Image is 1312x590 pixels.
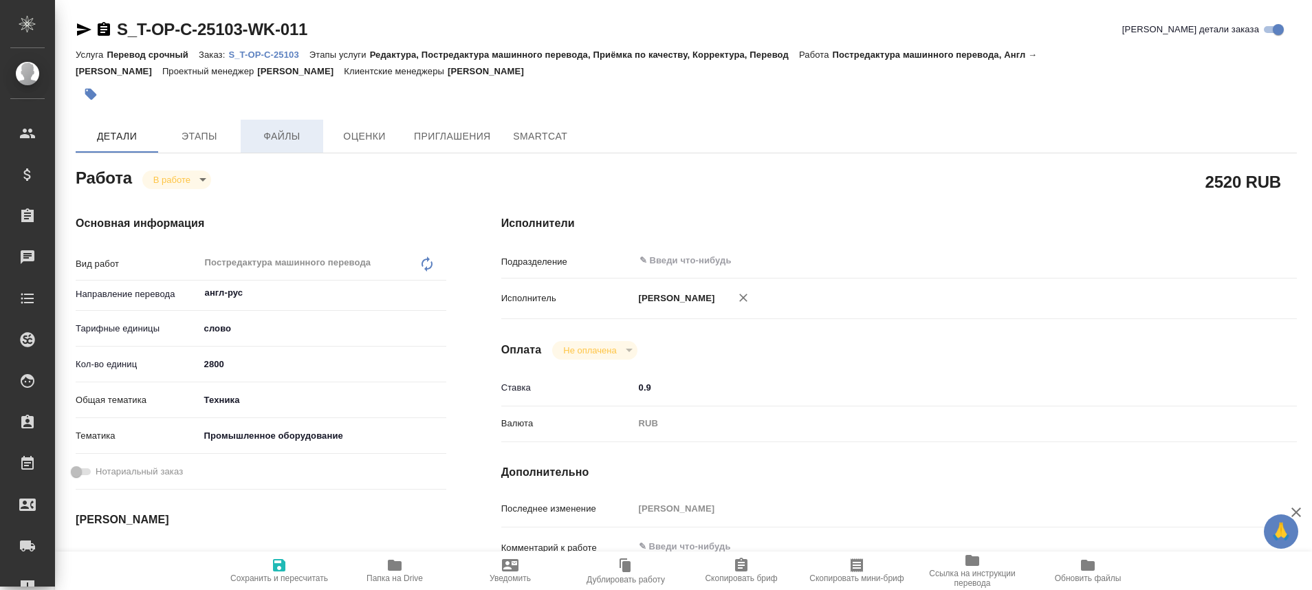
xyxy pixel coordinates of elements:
div: Промышленное оборудование [199,424,446,448]
span: Уведомить [490,573,531,583]
div: RUB [634,412,1231,435]
button: Скопировать ссылку для ЯМессенджера [76,21,92,38]
input: ✎ Введи что-нибудь [199,354,446,374]
span: Этапы [166,128,232,145]
span: [PERSON_NAME] детали заказа [1122,23,1259,36]
p: Исполнитель [501,292,634,305]
p: Комментарий к работе [501,541,634,555]
h4: Исполнители [501,215,1297,232]
h4: Дополнительно [501,464,1297,481]
span: SmartCat [507,128,573,145]
button: Добавить тэг [76,79,106,109]
button: Скопировать мини-бриф [799,551,915,590]
p: Проектный менеджер [162,66,257,76]
p: Услуга [76,50,107,60]
span: Оценки [331,128,397,145]
h4: Основная информация [76,215,446,232]
span: Детали [84,128,150,145]
span: Скопировать мини-бриф [809,573,904,583]
button: Скопировать ссылку [96,21,112,38]
p: Редактура, Постредактура машинного перевода, Приёмка по качеству, Корректура, Перевод [370,50,799,60]
span: Нотариальный заказ [96,465,183,479]
h4: Оплата [501,342,542,358]
div: слово [199,317,446,340]
p: Ставка [501,381,634,395]
p: Общая тематика [76,393,199,407]
p: Заказ: [199,50,228,60]
input: ✎ Введи что-нибудь [638,252,1181,269]
h4: [PERSON_NAME] [76,512,446,528]
span: Приглашения [414,128,491,145]
p: [PERSON_NAME] [448,66,534,76]
span: Дублировать работу [587,575,665,584]
span: Обновить файлы [1055,573,1122,583]
button: Дублировать работу [568,551,684,590]
span: Ссылка на инструкции перевода [923,569,1022,588]
button: Сохранить и пересчитать [221,551,337,590]
button: В работе [149,174,195,186]
input: Пустое поле [634,499,1231,518]
span: Сохранить и пересчитать [230,573,328,583]
button: Обновить файлы [1030,551,1146,590]
button: Open [439,292,441,294]
button: Не оплачена [559,345,620,356]
button: Папка на Drive [337,551,452,590]
p: Направление перевода [76,287,199,301]
p: S_T-OP-C-25103 [228,50,309,60]
button: Open [1223,259,1226,262]
p: Этапы услуги [309,50,370,60]
p: [PERSON_NAME] [257,66,344,76]
h2: Работа [76,164,132,189]
span: Скопировать бриф [705,573,777,583]
p: Работа [799,50,833,60]
p: Подразделение [501,255,634,269]
button: Уведомить [452,551,568,590]
div: Техника [199,389,446,412]
p: Тарифные единицы [76,322,199,336]
p: Кол-во единиц [76,358,199,371]
p: Вид работ [76,257,199,271]
p: Валюта [501,417,634,430]
p: [PERSON_NAME] [634,292,715,305]
p: Последнее изменение [501,502,634,516]
p: Перевод срочный [107,50,199,60]
a: S_T-OP-C-25103-WK-011 [117,20,307,39]
p: Тематика [76,429,199,443]
p: Дата начала работ [76,550,199,564]
span: Файлы [249,128,315,145]
span: 🙏 [1269,517,1293,546]
div: В работе [142,171,211,189]
button: 🙏 [1264,514,1298,549]
p: Клиентские менеджеры [344,66,448,76]
button: Удалить исполнителя [728,283,758,313]
h2: 2520 RUB [1205,170,1281,193]
span: Папка на Drive [367,573,423,583]
a: S_T-OP-C-25103 [228,48,309,60]
button: Скопировать бриф [684,551,799,590]
input: ✎ Введи что-нибудь [199,547,320,567]
div: В работе [552,341,637,360]
input: ✎ Введи что-нибудь [634,378,1231,397]
button: Ссылка на инструкции перевода [915,551,1030,590]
